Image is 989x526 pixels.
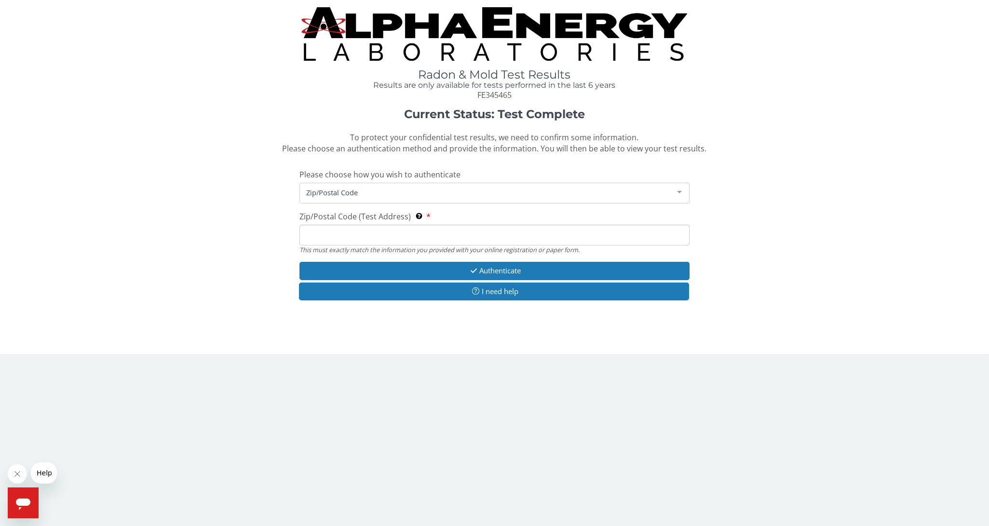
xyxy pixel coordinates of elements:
[299,211,411,222] span: Zip/Postal Code (Test Address)
[299,68,689,81] h1: Radon & Mold Test Results
[299,245,689,254] div: This must exactly match the information you provided with your online registration or paper form.
[299,283,689,300] button: I need help
[8,464,27,484] iframe: Close message
[282,132,706,154] span: To protect your confidential test results, we need to confirm some information. Please choose an ...
[299,262,689,280] button: Authenticate
[8,487,39,518] iframe: Button to launch messaging window
[404,107,585,121] strong: Current Status: Test Complete
[301,7,687,61] img: TightCrop.jpg
[477,90,512,100] span: FE345465
[31,462,57,484] iframe: Message from company
[304,187,669,198] span: Zip/Postal Code
[299,169,461,180] span: Please choose how you wish to authenticate
[299,81,689,90] h4: Results are only available for tests performed in the last 6 years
